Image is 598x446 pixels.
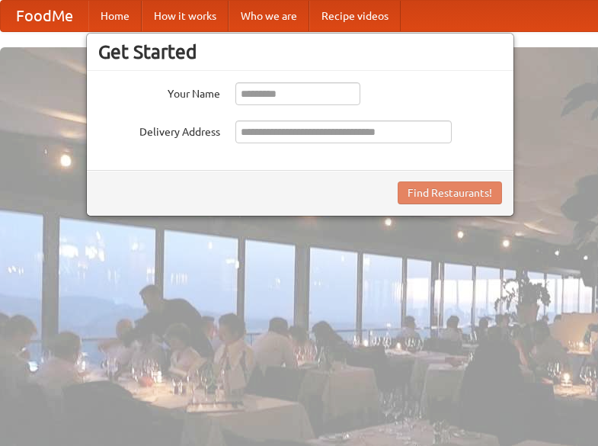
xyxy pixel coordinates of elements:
[88,1,142,31] a: Home
[1,1,88,31] a: FoodMe
[142,1,229,31] a: How it works
[98,120,220,140] label: Delivery Address
[309,1,401,31] a: Recipe videos
[98,40,502,63] h3: Get Started
[398,181,502,204] button: Find Restaurants!
[98,82,220,101] label: Your Name
[229,1,309,31] a: Who we are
